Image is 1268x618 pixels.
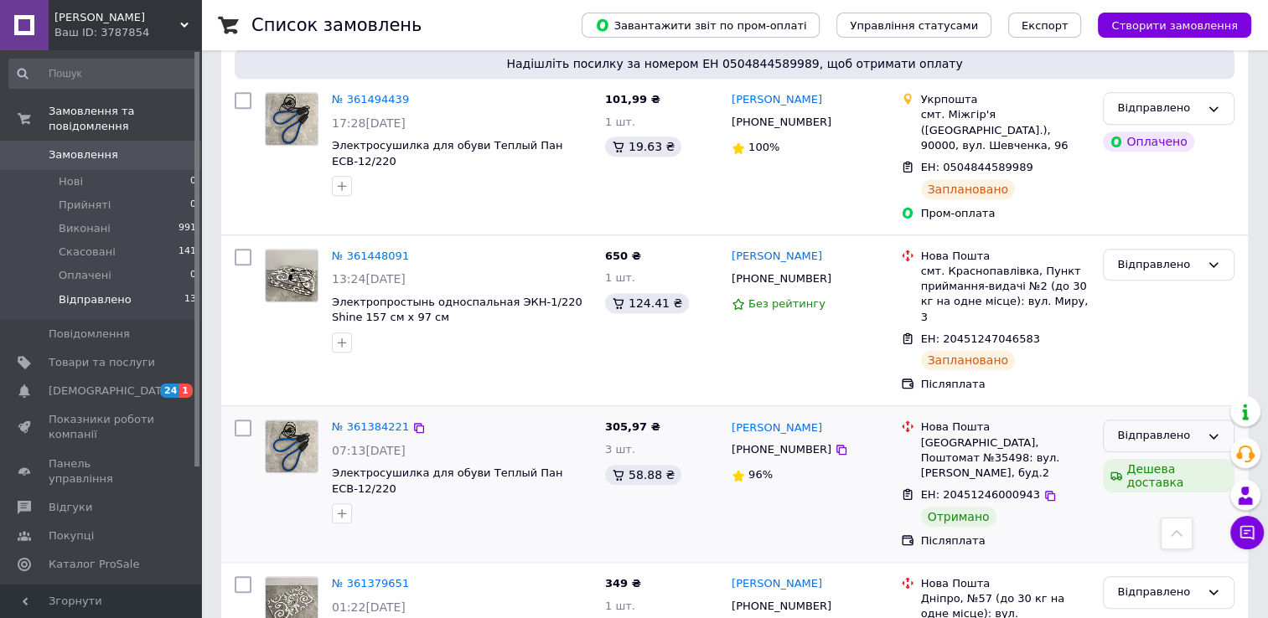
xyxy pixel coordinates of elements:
h1: Список замовлень [251,15,422,35]
a: Фото товару [265,420,318,473]
span: ЕН: 0504844589989 [921,161,1033,173]
span: Створити замовлення [1111,19,1238,32]
a: [PERSON_NAME] [732,92,822,108]
button: Чат з покупцем [1230,516,1264,549]
div: смт. Краснопавлівка, Пункт приймання-видачі №2 (до 30 кг на одне місце): вул. Миру, 3 [921,264,1090,325]
span: 07:13[DATE] [332,444,406,457]
span: 100% [748,141,779,153]
span: Оплачені [59,268,111,283]
span: Завантажити звіт по пром-оплаті [595,18,806,33]
input: Пошук [8,59,198,89]
a: № 361384221 [332,420,409,433]
span: 1 шт. [605,116,635,128]
span: 24 [160,384,179,398]
a: № 361494439 [332,93,409,106]
img: Фото товару [266,93,318,145]
div: Заплановано [921,350,1016,370]
span: ЕН: 20451246000943 [921,488,1040,501]
div: Отримано [921,507,996,527]
span: Замовлення та повідомлення [49,104,201,134]
span: [DEMOGRAPHIC_DATA] [49,384,173,399]
span: Нові [59,174,83,189]
span: Надішліть посилку за номером ЕН 0504844589989, щоб отримати оплату [241,55,1228,72]
div: [PHONE_NUMBER] [728,268,835,290]
div: Нова Пошта [921,420,1090,435]
span: Експорт [1022,19,1069,32]
img: Фото товару [266,420,318,472]
div: [GEOGRAPHIC_DATA], Поштомат №35498: вул. [PERSON_NAME], буд.2 [921,435,1090,482]
span: 1 [179,384,193,398]
button: Управління статусами [836,13,991,38]
span: ЧІЖ [54,10,180,25]
span: Без рейтингу [748,297,825,310]
div: Заплановано [921,179,1016,199]
a: Электросушилка для обуви Теплый Пан ЕСВ-12/220 [332,466,562,495]
a: Створити замовлення [1081,18,1251,31]
span: 01:22[DATE] [332,600,406,614]
div: [PHONE_NUMBER] [728,595,835,617]
a: Фото товару [265,249,318,302]
span: Повідомлення [49,327,130,342]
div: Відправлено [1117,256,1200,274]
div: Дешева доставка [1103,459,1234,492]
div: 19.63 ₴ [605,136,681,157]
a: [PERSON_NAME] [732,420,822,436]
button: Завантажити звіт по пром-оплаті [582,13,820,38]
span: 0 [190,198,196,213]
a: Фото товару [265,92,318,146]
span: 1 шт. [605,600,635,612]
span: 13:24[DATE] [332,272,406,286]
div: Відправлено [1117,100,1200,117]
div: Нова Пошта [921,249,1090,264]
span: 991 [179,221,196,236]
div: [PHONE_NUMBER] [728,111,835,133]
div: Післяплата [921,377,1090,392]
span: 96% [748,468,773,481]
span: Прийняті [59,198,111,213]
div: Ваш ID: 3787854 [54,25,201,40]
span: 3 шт. [605,443,635,456]
a: Электропростынь односпальная ЭКН-1/220 Shine 157 см х 97 см [332,296,582,324]
a: Электросушилка для обуви Теплый Пан ЕСВ-12/220 [332,139,562,167]
a: № 361379651 [332,577,409,590]
span: 141 [179,245,196,260]
div: Післяплата [921,533,1090,548]
div: 58.88 ₴ [605,465,681,485]
div: Відправлено [1117,584,1200,601]
a: [PERSON_NAME] [732,249,822,265]
span: Панель управління [49,456,155,487]
span: Виконані [59,221,111,236]
div: Укрпошта [921,92,1090,107]
div: [PHONE_NUMBER] [728,439,835,461]
span: Товари та послуги [49,355,155,370]
div: смт. Міжгір'я ([GEOGRAPHIC_DATA].), 90000, вул. Шевченка, 96 [921,107,1090,153]
a: № 361448091 [332,250,409,262]
span: Каталог ProSale [49,557,139,572]
span: 101,99 ₴ [605,93,660,106]
img: Фото товару [266,250,318,301]
span: Покупці [49,528,94,543]
button: Експорт [1008,13,1082,38]
span: 650 ₴ [605,250,641,262]
span: 0 [190,174,196,189]
span: 349 ₴ [605,577,641,590]
button: Створити замовлення [1098,13,1251,38]
span: Управління статусами [850,19,978,32]
div: Відправлено [1117,427,1200,445]
div: Нова Пошта [921,576,1090,591]
span: Показники роботи компанії [49,412,155,442]
span: ЕН: 20451247046583 [921,332,1040,345]
span: 13 [184,292,196,307]
span: Відгуки [49,500,92,515]
div: Оплачено [1103,131,1193,152]
div: Пром-оплата [921,206,1090,221]
span: 17:28[DATE] [332,116,406,130]
span: Відправлено [59,292,132,307]
span: Замовлення [49,147,118,162]
div: 124.41 ₴ [605,293,689,313]
span: 1 шт. [605,271,635,284]
span: 0 [190,268,196,283]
